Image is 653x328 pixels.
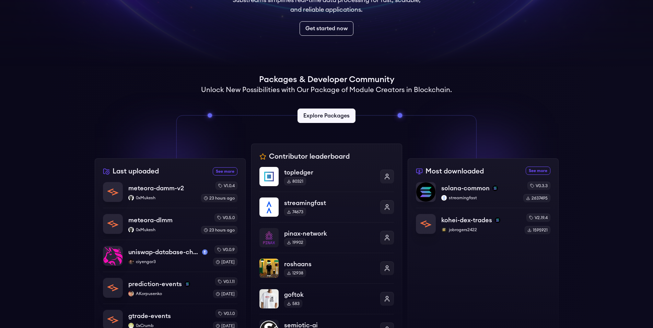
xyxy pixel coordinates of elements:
[103,182,237,208] a: meteora-damm-v2meteora-damm-v20xMukesh0xMukeshv1.0.423 hours ago
[300,21,353,36] a: Get started now
[215,182,237,190] div: v1.0.4
[213,167,237,176] a: See more recently uploaded packages
[128,279,182,289] p: prediction-events
[259,228,279,247] img: pinax-network
[259,259,279,278] img: roshaans
[492,185,498,191] img: solana
[128,227,196,233] p: 0xMukesh
[128,259,208,264] p: ciyengar3
[284,259,375,269] p: roshaans
[284,198,375,208] p: streamingfast
[128,291,134,296] img: AKorpusenko
[214,246,237,254] div: v0.0.9
[103,278,123,297] img: prediction-events
[103,246,123,265] img: uniswap-database-changes-mainnet
[441,195,447,201] img: streamingfast
[441,183,490,193] p: solana-common
[103,182,123,202] img: meteora-damm-v2
[298,109,355,123] a: Explore Packages
[213,258,237,266] div: [DATE]
[284,168,375,177] p: topledger
[128,227,134,233] img: 0xMukesh
[441,195,518,201] p: streamingfast
[441,227,447,233] img: jobrogers2422
[526,167,550,175] a: See more most downloaded packages
[128,215,173,225] p: meteora-dlmm
[416,182,550,208] a: solana-commonsolana-commonsolanastreamingfaststreamingfastv0.3.32637495
[214,214,237,222] div: v0.5.0
[201,194,237,202] div: 23 hours ago
[284,299,302,308] div: 583
[128,259,134,264] img: ciyengar3
[201,226,237,234] div: 23 hours ago
[284,269,306,277] div: 12938
[185,281,190,287] img: solana
[523,194,550,202] div: 2637495
[103,240,237,272] a: uniswap-database-changes-mainnetuniswap-database-changes-mainnetmainnetciyengar3ciyengar3v0.0.9[D...
[128,311,171,321] p: gtrade-events
[259,192,394,222] a: streamingfaststreamingfast74673
[495,217,500,223] img: solana
[128,195,196,201] p: 0xMukesh
[284,208,306,216] div: 74673
[213,290,237,298] div: [DATE]
[259,74,394,85] h1: Packages & Developer Community
[416,208,550,234] a: kohei-dex-tradeskohei-dex-tradessolanajobrogers2422jobrogers2422v2.19.41595921
[103,208,237,240] a: meteora-dlmmmeteora-dlmm0xMukesh0xMukeshv0.5.023 hours ago
[259,167,279,186] img: topledger
[416,182,435,202] img: solana-common
[284,238,306,247] div: 19902
[527,182,550,190] div: v0.3.3
[259,283,394,314] a: goftokgoftok583
[441,227,519,233] p: jobrogers2422
[259,289,279,308] img: goftok
[103,214,123,234] img: meteora-dlmm
[201,85,452,95] h2: Unlock New Possibilities with Our Package of Module Creators in Blockchain.
[441,215,492,225] p: kohei-dex-trades
[128,291,208,296] p: AKorpusenko
[259,253,394,283] a: roshaansroshaans12938
[259,167,394,192] a: topledgertopledger80321
[284,177,306,185] div: 80321
[259,222,394,253] a: pinax-networkpinax-network19902
[215,309,237,318] div: v0.1.0
[525,226,550,234] div: 1595921
[128,195,134,201] img: 0xMukesh
[128,183,184,193] p: meteora-damm-v2
[526,214,550,222] div: v2.19.4
[215,278,237,286] div: v0.1.11
[128,247,199,257] p: uniswap-database-changes-mainnet
[202,249,208,255] img: mainnet
[259,197,279,217] img: streamingfast
[284,229,375,238] p: pinax-network
[416,214,435,234] img: kohei-dex-trades
[284,290,375,299] p: goftok
[103,272,237,304] a: prediction-eventsprediction-eventssolanaAKorpusenkoAKorpusenkov0.1.11[DATE]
